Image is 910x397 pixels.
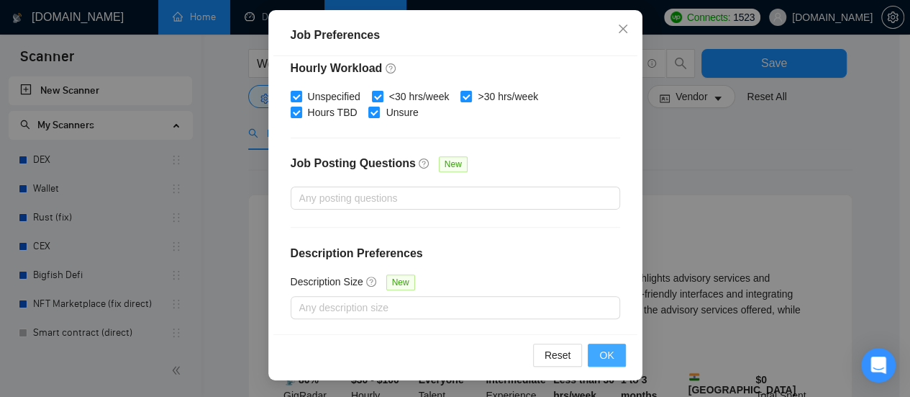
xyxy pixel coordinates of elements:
span: question-circle [386,63,397,74]
span: question-circle [366,276,378,287]
span: Hours TBD [302,104,363,120]
span: Reset [545,347,571,363]
div: Job Preferences [291,27,620,44]
h4: Job Posting Questions [291,155,416,172]
span: Unsure [380,104,424,120]
span: OK [599,347,614,363]
span: Unspecified [302,89,366,104]
span: New [386,275,415,290]
span: New [439,156,468,172]
span: >30 hrs/week [472,89,544,104]
span: close [617,23,629,35]
h5: Description Size [291,274,363,290]
button: OK [588,344,625,367]
h4: Description Preferences [291,245,620,262]
div: Open Intercom Messenger [861,348,896,383]
button: Close [604,10,642,49]
span: <30 hrs/week [383,89,455,104]
span: question-circle [419,158,430,169]
h4: Hourly Workload [291,60,620,77]
button: Reset [533,344,583,367]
